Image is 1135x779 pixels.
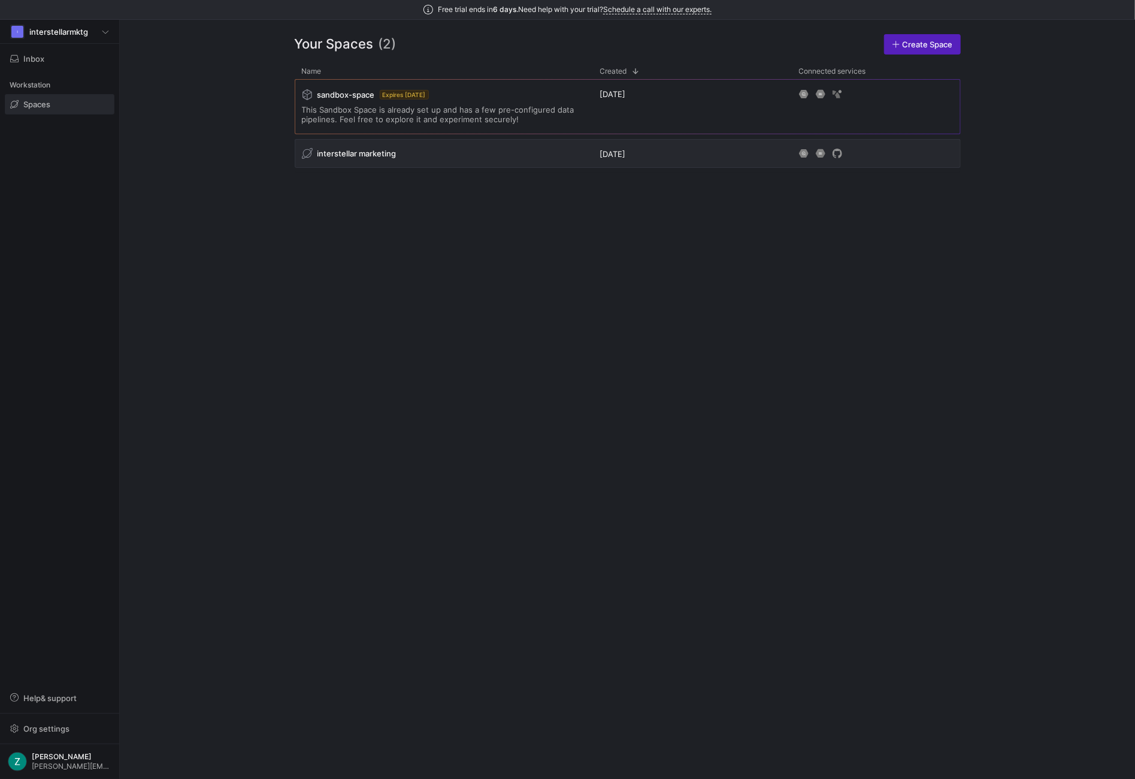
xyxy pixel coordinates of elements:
[11,26,23,38] div: I
[302,67,322,76] span: Name
[903,40,953,49] span: Create Space
[23,54,44,64] span: Inbox
[380,90,429,99] span: Expires [DATE]
[302,105,586,124] span: This Sandbox Space is already set up and has a few pre-configured data pipelines. Feel free to ex...
[23,99,50,109] span: Spaces
[317,90,375,99] span: sandbox-space
[5,749,114,774] button: https://lh3.googleusercontent.com/a/ACg8ocJjr5HHNopetVmmgMoZNZ5zA1Z4KHaNvsq35B3bP7OyD3bE=s96-c[PE...
[884,34,961,55] a: Create Space
[5,718,114,739] button: Org settings
[799,67,866,76] span: Connected services
[29,27,88,37] span: interstellarmktg
[600,67,627,76] span: Created
[23,724,69,733] span: Org settings
[32,762,111,771] span: [PERSON_NAME][EMAIL_ADDRESS][DOMAIN_NAME]
[603,5,712,14] a: Schedule a call with our experts.
[5,76,114,94] div: Workstation
[295,139,961,173] div: Press SPACE to select this row.
[5,688,114,708] button: Help& support
[379,34,397,55] span: (2)
[295,34,374,55] span: Your Spaces
[5,725,114,735] a: Org settings
[5,94,114,114] a: Spaces
[32,753,111,761] span: [PERSON_NAME]
[295,79,961,139] div: Press SPACE to select this row.
[8,752,27,771] img: https://lh3.googleusercontent.com/a/ACg8ocJjr5HHNopetVmmgMoZNZ5zA1Z4KHaNvsq35B3bP7OyD3bE=s96-c
[600,89,626,99] span: [DATE]
[317,149,397,158] span: interstellar marketing
[5,49,114,69] button: Inbox
[600,149,626,159] span: [DATE]
[493,5,518,14] span: 6 days.
[438,5,712,14] span: Free trial ends in Need help with your trial?
[23,693,77,703] span: Help & support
